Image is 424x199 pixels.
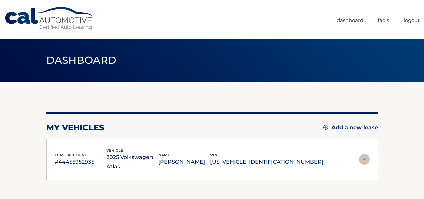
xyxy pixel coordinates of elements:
[4,7,95,31] a: Cal Automotive
[106,148,123,153] span: vehicle
[158,153,170,157] span: name
[378,15,389,26] a: FAQ's
[106,153,158,171] p: 2025 Volkswagen Atlas
[210,157,323,167] p: [US_VEHICLE_IDENTIFICATION_NUMBER]
[359,154,370,165] img: accordion-rest.svg
[323,125,328,130] img: add.svg
[55,157,107,167] p: #44455952935
[46,54,117,66] span: Dashboard
[46,122,104,133] h2: my vehicles
[210,153,217,157] span: vin
[337,15,363,26] a: Dashboard
[323,124,378,131] a: Add a new lease
[404,15,420,26] a: Logout
[158,157,210,167] p: [PERSON_NAME]
[55,153,87,157] span: lease account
